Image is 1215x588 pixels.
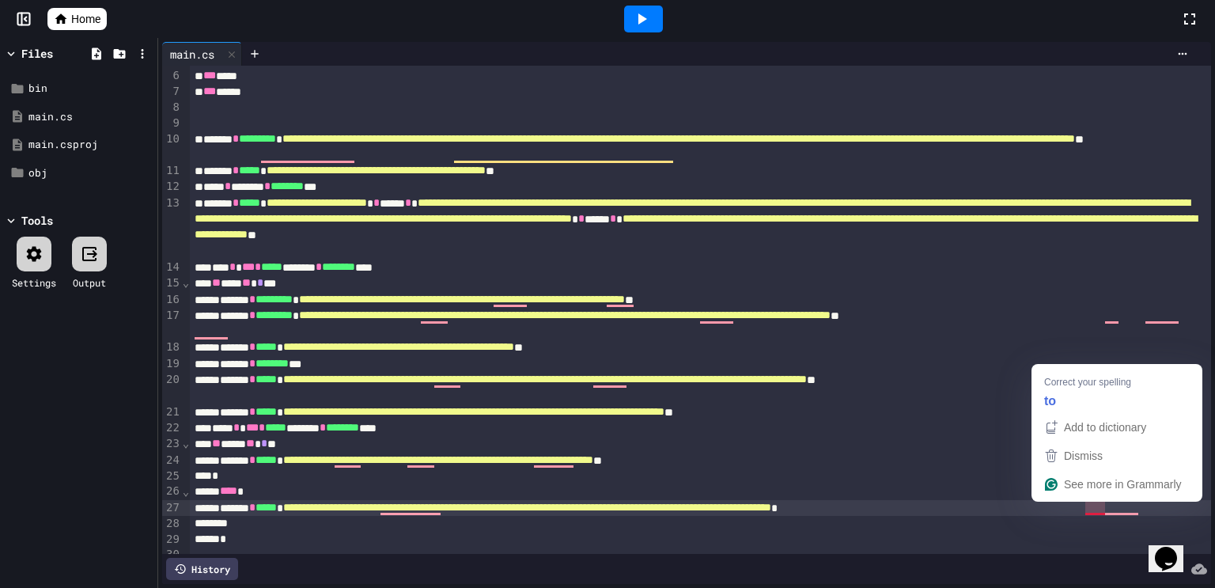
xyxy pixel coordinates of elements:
div: 18 [162,340,182,355]
span: Fold line [182,485,190,498]
div: 8 [162,100,182,116]
div: 28 [162,516,182,532]
div: 6 [162,68,182,84]
div: 27 [162,500,182,516]
div: 17 [162,308,182,340]
div: 13 [162,195,182,260]
div: 22 [162,420,182,436]
div: 11 [162,163,182,179]
a: Home [47,8,107,30]
div: Files [21,45,53,62]
div: obj [28,165,152,181]
div: 23 [162,436,182,452]
div: Tools [21,212,53,229]
div: 25 [162,469,182,484]
div: main.csproj [28,137,152,153]
div: main.cs [162,42,242,66]
div: 14 [162,260,182,275]
span: Home [71,11,100,27]
div: 30 [162,547,182,563]
div: History [166,558,238,580]
span: Fold line [182,437,190,450]
div: 16 [162,292,182,308]
div: 9 [162,116,182,131]
div: 20 [162,372,182,404]
div: 26 [162,484,182,499]
div: Output [73,275,106,290]
div: 21 [162,404,182,420]
div: 12 [162,179,182,195]
div: 7 [162,84,182,100]
div: 29 [162,532,182,548]
div: main.cs [28,109,152,125]
div: main.cs [162,46,222,63]
div: 19 [162,356,182,372]
div: bin [28,81,152,97]
div: 15 [162,275,182,291]
div: 24 [162,453,182,469]
iframe: chat widget [1149,525,1199,572]
div: Settings [12,275,56,290]
div: 10 [162,131,182,164]
span: Fold line [182,276,190,289]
